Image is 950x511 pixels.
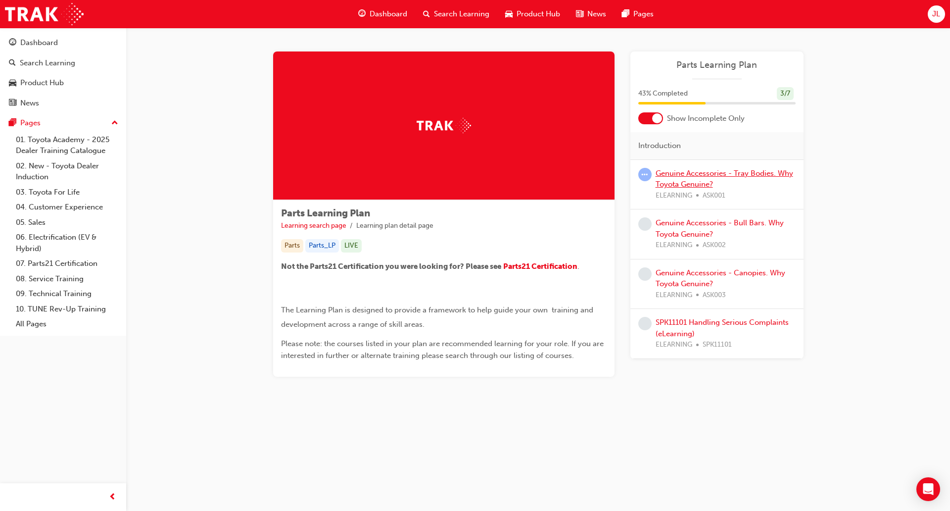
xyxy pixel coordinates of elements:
[777,87,794,101] div: 3 / 7
[4,94,122,112] a: News
[281,221,346,230] a: Learning search page
[423,8,430,20] span: search-icon
[9,59,16,68] span: search-icon
[503,262,577,271] a: Parts21 Certification
[4,114,122,132] button: Pages
[638,168,652,181] span: learningRecordVerb_ATTEMPT-icon
[9,119,16,128] span: pages-icon
[12,230,122,256] a: 06. Electrification (EV & Hybrid)
[111,117,118,130] span: up-icon
[638,267,652,281] span: learningRecordVerb_NONE-icon
[358,8,366,20] span: guage-icon
[638,59,796,71] a: Parts Learning Plan
[932,8,940,20] span: JL
[12,132,122,158] a: 01. Toyota Academy - 2025 Dealer Training Catalogue
[12,256,122,271] a: 07. Parts21 Certification
[350,4,415,24] a: guage-iconDashboard
[341,239,362,253] div: LIVE
[916,477,940,501] div: Open Intercom Messenger
[703,190,725,202] span: ASK001
[109,491,116,504] span: prev-icon
[20,117,41,129] div: Pages
[517,8,560,20] span: Product Hub
[281,262,501,271] span: Not the Parts21 Certification you were looking for? Please see
[703,240,726,251] span: ASK002
[638,217,652,231] span: learningRecordVerb_NONE-icon
[928,5,945,23] button: JL
[587,8,606,20] span: News
[281,339,606,360] span: Please note: the courses listed in your plan are recommended learning for your role. If you are i...
[12,158,122,185] a: 02. New - Toyota Dealer Induction
[667,113,745,124] span: Show Incomplete Only
[703,339,732,351] span: SPK11101
[638,317,652,330] span: learningRecordVerb_NONE-icon
[20,57,75,69] div: Search Learning
[577,262,579,271] span: .
[4,32,122,114] button: DashboardSearch LearningProduct HubNews
[281,306,595,329] span: The Learning Plan is designed to provide a framework to help guide your own training and developm...
[305,239,339,253] div: Parts_LP
[9,99,16,108] span: news-icon
[370,8,407,20] span: Dashboard
[656,169,793,189] a: Genuine Accessories - Tray Bodies. Why Toyota Genuine?
[638,140,681,152] span: Introduction
[12,316,122,332] a: All Pages
[622,8,629,20] span: pages-icon
[497,4,568,24] a: car-iconProduct Hub
[656,339,692,351] span: ELEARNING
[5,3,84,25] img: Trak
[12,200,122,215] a: 04. Customer Experience
[656,268,785,289] a: Genuine Accessories - Canopies. Why Toyota Genuine?
[20,37,58,49] div: Dashboard
[12,286,122,302] a: 09. Technical Training
[417,118,471,133] img: Trak
[4,74,122,92] a: Product Hub
[356,220,433,232] li: Learning plan detail page
[656,218,784,239] a: Genuine Accessories - Bull Bars. Why Toyota Genuine?
[633,8,654,20] span: Pages
[638,88,688,100] span: 43 % Completed
[614,4,662,24] a: pages-iconPages
[656,318,789,338] a: SPK11101 Handling Serious Complaints (eLearning)
[703,290,726,301] span: ASK003
[12,302,122,317] a: 10. TUNE Rev-Up Training
[434,8,489,20] span: Search Learning
[281,239,303,253] div: Parts
[4,34,122,52] a: Dashboard
[12,215,122,230] a: 05. Sales
[568,4,614,24] a: news-iconNews
[656,190,692,202] span: ELEARNING
[281,207,370,219] span: Parts Learning Plan
[20,77,64,89] div: Product Hub
[9,39,16,48] span: guage-icon
[12,271,122,287] a: 08. Service Training
[656,240,692,251] span: ELEARNING
[20,98,39,109] div: News
[656,290,692,301] span: ELEARNING
[505,8,513,20] span: car-icon
[12,185,122,200] a: 03. Toyota For Life
[4,54,122,72] a: Search Learning
[576,8,583,20] span: news-icon
[9,79,16,88] span: car-icon
[415,4,497,24] a: search-iconSearch Learning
